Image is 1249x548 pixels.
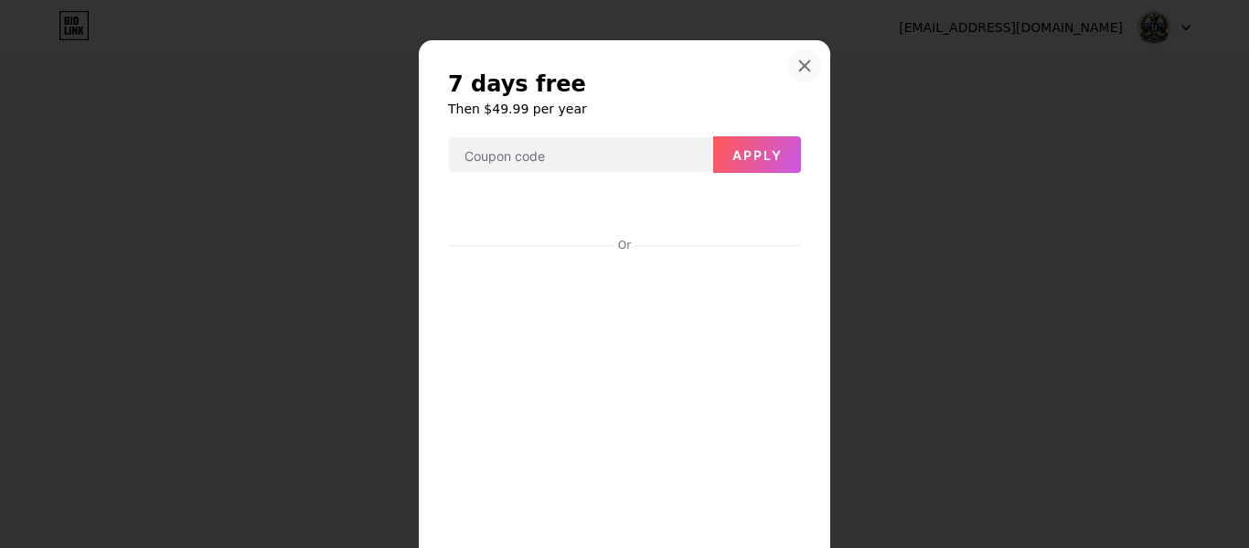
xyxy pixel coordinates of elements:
[732,147,783,163] span: Apply
[713,136,801,173] button: Apply
[449,188,800,232] iframe: Campo de entrada seguro del botón de pago
[448,100,801,118] h6: Then $49.99 per year
[448,70,586,99] span: 7 days free
[449,137,712,174] input: Coupon code
[614,238,635,253] div: Or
